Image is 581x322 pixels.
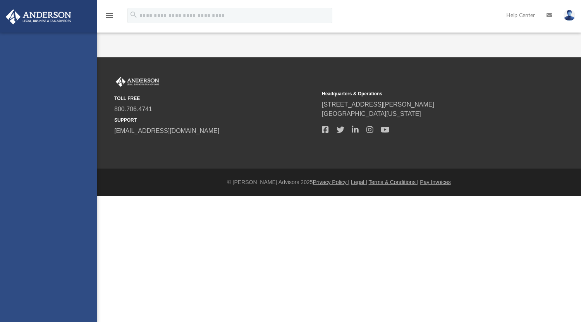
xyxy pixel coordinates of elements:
small: Headquarters & Operations [322,90,524,97]
a: [EMAIL_ADDRESS][DOMAIN_NAME] [114,127,219,134]
img: Anderson Advisors Platinum Portal [3,9,74,24]
a: [STREET_ADDRESS][PERSON_NAME] [322,101,434,108]
a: Terms & Conditions | [369,179,419,185]
small: SUPPORT [114,117,316,124]
small: TOLL FREE [114,95,316,102]
i: menu [105,11,114,20]
a: Pay Invoices [420,179,450,185]
a: 800.706.4741 [114,106,152,112]
a: Legal | [351,179,367,185]
img: Anderson Advisors Platinum Portal [114,77,161,87]
img: User Pic [564,10,575,21]
a: [GEOGRAPHIC_DATA][US_STATE] [322,110,421,117]
a: menu [105,15,114,20]
a: Privacy Policy | [313,179,350,185]
div: © [PERSON_NAME] Advisors 2025 [97,178,581,186]
i: search [129,10,138,19]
